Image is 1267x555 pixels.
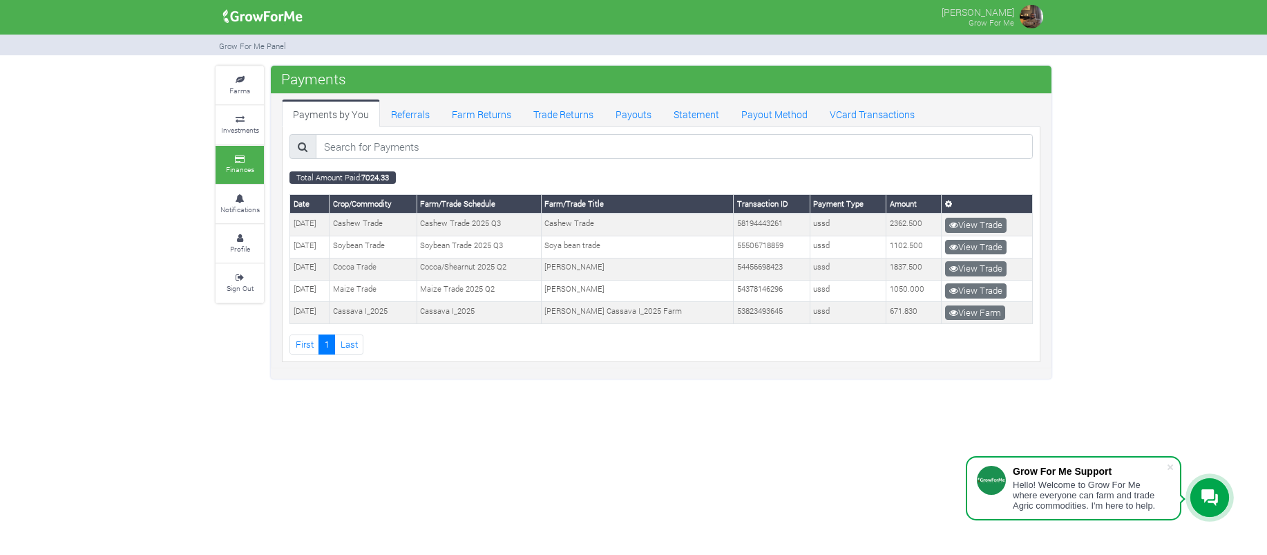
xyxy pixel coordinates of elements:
[541,302,733,324] td: [PERSON_NAME] Cassava I_2025 Farm
[380,100,441,127] a: Referrals
[886,236,942,258] td: 1102.500
[330,302,417,324] td: Cassava I_2025
[604,100,663,127] a: Payouts
[417,214,541,236] td: Cashew Trade 2025 Q3
[361,172,389,182] b: 7024.33
[290,214,330,236] td: [DATE]
[945,218,1007,233] a: View Trade
[810,302,886,324] td: ussd
[216,66,264,104] a: Farms
[541,236,733,258] td: Soya bean trade
[289,335,1033,355] nav: Page Navigation
[810,214,886,236] td: ussd
[734,236,810,258] td: 55506718859
[810,195,886,214] th: Payment Type
[734,258,810,280] td: 54456698423
[216,185,264,223] a: Notifications
[663,100,730,127] a: Statement
[886,258,942,280] td: 1837.500
[945,261,1007,276] a: View Trade
[541,195,733,214] th: Farm/Trade Title
[810,258,886,280] td: ussd
[541,214,733,236] td: Cashew Trade
[290,258,330,280] td: [DATE]
[541,280,733,302] td: [PERSON_NAME]
[734,280,810,302] td: 54378146296
[886,302,942,324] td: 671.830
[278,65,350,93] span: Payments
[734,195,810,214] th: Transaction ID
[226,164,254,174] small: Finances
[316,134,1033,159] input: Search for Payments
[330,195,417,214] th: Crop/Commodity
[886,214,942,236] td: 2362.500
[290,280,330,302] td: [DATE]
[945,240,1007,255] a: View Trade
[220,205,260,214] small: Notifications
[942,3,1014,19] p: [PERSON_NAME]
[945,283,1007,299] a: View Trade
[289,171,396,184] small: Total Amount Paid:
[330,258,417,280] td: Cocoa Trade
[216,106,264,144] a: Investments
[290,236,330,258] td: [DATE]
[541,258,733,280] td: [PERSON_NAME]
[441,100,522,127] a: Farm Returns
[290,302,330,324] td: [DATE]
[969,17,1014,28] small: Grow For Me
[230,244,250,254] small: Profile
[1013,480,1166,511] div: Hello! Welcome to Grow For Me where everyone can farm and trade Agric commodities. I'm here to help.
[216,264,264,302] a: Sign Out
[734,302,810,324] td: 53823493645
[417,258,541,280] td: Cocoa/Shearnut 2025 Q2
[289,335,319,355] a: First
[334,335,363,355] a: Last
[886,280,942,302] td: 1050.000
[218,3,307,30] img: growforme image
[734,214,810,236] td: 58194443261
[216,225,264,263] a: Profile
[330,214,417,236] td: Cashew Trade
[330,236,417,258] td: Soybean Trade
[417,236,541,258] td: Soybean Trade 2025 Q3
[227,283,254,293] small: Sign Out
[886,195,942,214] th: Amount
[730,100,819,127] a: Payout Method
[219,41,286,51] small: Grow For Me Panel
[417,280,541,302] td: Maize Trade 2025 Q2
[819,100,926,127] a: VCard Transactions
[1013,466,1166,477] div: Grow For Me Support
[522,100,604,127] a: Trade Returns
[290,195,330,214] th: Date
[330,280,417,302] td: Maize Trade
[417,302,541,324] td: Cassava I_2025
[221,125,259,135] small: Investments
[810,236,886,258] td: ussd
[417,195,541,214] th: Farm/Trade Schedule
[810,280,886,302] td: ussd
[216,146,264,184] a: Finances
[318,335,335,355] a: 1
[945,305,1005,321] a: View Farm
[229,86,250,95] small: Farms
[1018,3,1045,30] img: growforme image
[282,100,380,127] a: Payments by You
